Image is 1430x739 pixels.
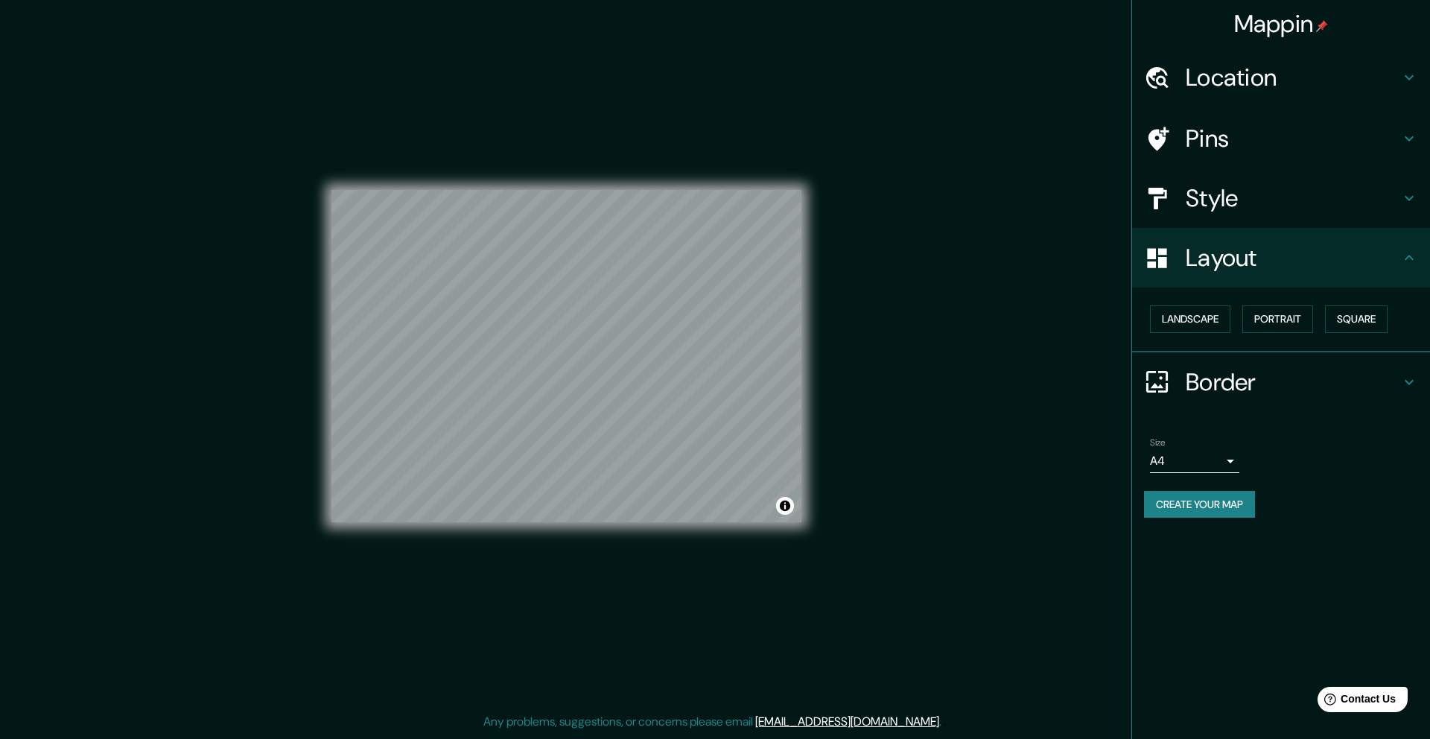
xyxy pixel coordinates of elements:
[1186,243,1400,273] h4: Layout
[1297,681,1414,723] iframe: Help widget launcher
[1150,436,1166,448] label: Size
[1186,63,1400,92] h4: Location
[776,497,794,515] button: Toggle attribution
[1132,48,1430,107] div: Location
[1150,305,1230,333] button: Landscape
[755,714,939,729] a: [EMAIL_ADDRESS][DOMAIN_NAME]
[1325,305,1388,333] button: Square
[483,713,941,731] p: Any problems, suggestions, or concerns please email .
[1242,305,1313,333] button: Portrait
[1132,352,1430,412] div: Border
[1186,124,1400,153] h4: Pins
[1316,20,1328,32] img: pin-icon.png
[1234,9,1329,39] h4: Mappin
[1144,491,1255,518] button: Create your map
[941,713,944,731] div: .
[944,713,947,731] div: .
[1186,183,1400,213] h4: Style
[1132,168,1430,228] div: Style
[1132,109,1430,168] div: Pins
[1132,228,1430,288] div: Layout
[1186,367,1400,397] h4: Border
[1150,449,1239,473] div: A4
[331,190,801,522] canvas: Map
